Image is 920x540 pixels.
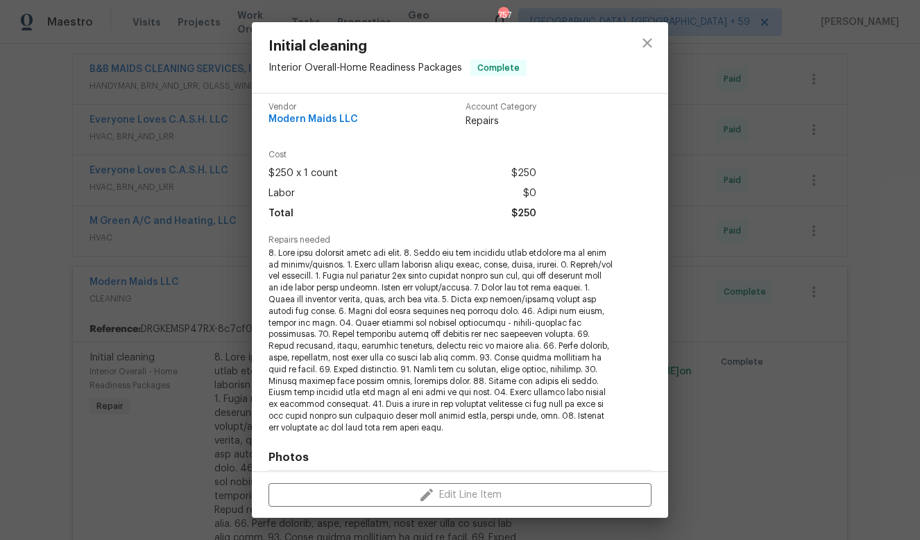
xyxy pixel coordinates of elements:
span: 8. Lore ipsu dolorsit ametc adi elit. 8. Seddo eiu tem incididu utlab etdolore ma al enim ad mini... [269,247,613,434]
button: close [631,26,664,60]
span: $250 [511,164,536,184]
span: Interior Overall - Home Readiness Packages [269,63,462,73]
span: Modern Maids LLC [269,114,358,125]
span: Account Category [466,103,536,112]
span: $0 [523,184,536,204]
span: Cost [269,150,536,159]
span: $250 x 1 count [269,164,338,184]
span: Vendor [269,103,358,112]
div: 757 [498,8,508,22]
span: Labor [269,184,295,204]
span: Repairs needed [269,236,651,245]
h4: Photos [269,451,651,464]
span: Initial cleaning [269,39,527,54]
span: Total [269,204,293,224]
span: $250 [511,204,536,224]
span: Complete [472,61,525,75]
span: Repairs [466,114,536,128]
